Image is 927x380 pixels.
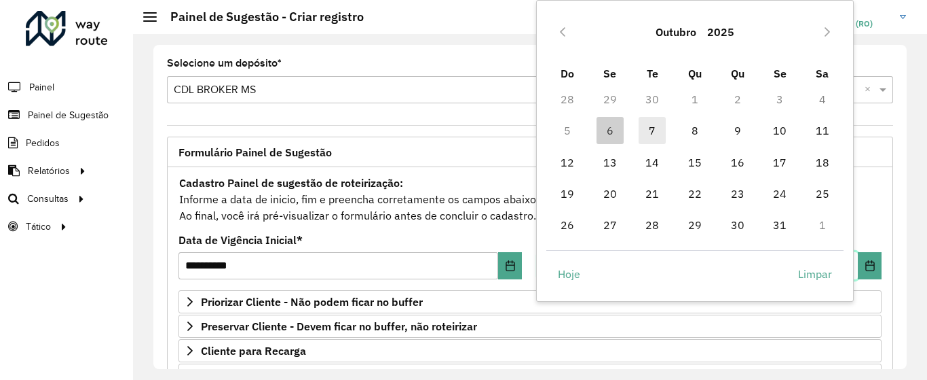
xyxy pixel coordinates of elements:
span: Te [647,67,658,80]
span: Pedidos [26,136,60,150]
span: Consultas [27,192,69,206]
span: 13 [597,149,624,176]
span: 18 [809,149,836,176]
span: Se [603,67,616,80]
span: 8 [681,117,708,144]
span: Qu [688,67,702,80]
td: 5 [546,115,589,146]
button: Choose Month [650,16,702,48]
span: Relatórios [28,164,70,178]
td: 14 [631,147,674,178]
td: 7 [631,115,674,146]
span: 19 [554,180,581,207]
div: Informe a data de inicio, fim e preencha corretamente os campos abaixo. Ao final, você irá pré-vi... [178,174,882,224]
span: Formulário Painel de Sugestão [178,147,332,158]
label: Data de Vigência Inicial [178,232,303,248]
button: Choose Date [858,252,882,279]
label: Selecione um depósito [167,55,282,71]
td: 28 [631,209,674,241]
span: Preservar Cliente - Devem ficar no buffer, não roteirizar [201,321,477,332]
td: 30 [631,84,674,115]
span: 21 [639,180,666,207]
td: 8 [674,115,717,146]
span: 17 [766,149,793,176]
span: 30 [724,211,751,239]
td: 9 [716,115,759,146]
td: 30 [716,209,759,241]
td: 26 [546,209,589,241]
button: Previous Month [552,21,573,43]
span: 9 [724,117,751,144]
span: Limpar [798,266,832,282]
span: 29 [681,211,708,239]
td: 16 [716,147,759,178]
td: 21 [631,178,674,209]
td: 18 [801,147,844,178]
td: 20 [588,178,631,209]
td: 12 [546,147,589,178]
span: 11 [809,117,836,144]
span: Hoje [558,266,580,282]
span: 24 [766,180,793,207]
span: 26 [554,211,581,239]
span: Clear all [865,82,876,98]
td: 1 [801,209,844,241]
td: 19 [546,178,589,209]
a: Priorizar Cliente - Não podem ficar no buffer [178,290,882,313]
td: 23 [716,178,759,209]
button: Limpar [787,260,844,288]
button: Choose Year [702,16,740,48]
span: 23 [724,180,751,207]
span: 28 [639,211,666,239]
td: 2 [716,84,759,115]
button: Choose Date [498,252,522,279]
td: 3 [759,84,801,115]
button: Next Month [816,21,838,43]
td: 17 [759,147,801,178]
button: Hoje [546,260,592,288]
td: 29 [674,209,717,241]
td: 1 [674,84,717,115]
td: 24 [759,178,801,209]
td: 10 [759,115,801,146]
span: 12 [554,149,581,176]
span: 6 [597,117,624,144]
span: Sa [816,67,829,80]
span: Tático [26,220,51,234]
span: 7 [639,117,666,144]
a: Preservar Cliente - Devem ficar no buffer, não roteirizar [178,315,882,338]
td: 27 [588,209,631,241]
span: 16 [724,149,751,176]
span: 22 [681,180,708,207]
td: 6 [588,115,631,146]
td: 31 [759,209,801,241]
span: 25 [809,180,836,207]
td: 13 [588,147,631,178]
td: 15 [674,147,717,178]
span: Qu [731,67,744,80]
span: Se [774,67,787,80]
td: 28 [546,84,589,115]
span: 15 [681,149,708,176]
span: Painel [29,80,54,94]
td: 25 [801,178,844,209]
span: 31 [766,211,793,239]
span: 27 [597,211,624,239]
td: 11 [801,115,844,146]
span: Cliente para Recarga [201,345,306,356]
span: 20 [597,180,624,207]
a: Cliente para Recarga [178,339,882,362]
td: 4 [801,84,844,115]
td: 22 [674,178,717,209]
span: 14 [639,149,666,176]
h2: Painel de Sugestão - Criar registro [157,10,364,24]
strong: Cadastro Painel de sugestão de roteirização: [179,176,403,190]
td: 29 [588,84,631,115]
span: Priorizar Cliente - Não podem ficar no buffer [201,296,423,307]
span: Painel de Sugestão [28,108,109,122]
span: Do [561,67,574,80]
span: 10 [766,117,793,144]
